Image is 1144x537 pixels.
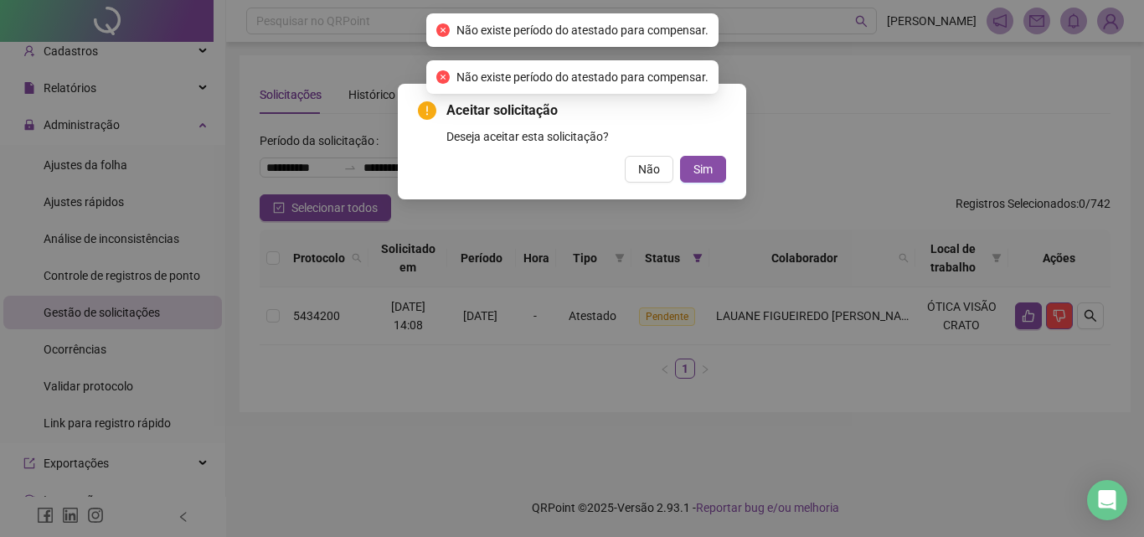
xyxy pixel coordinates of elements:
[1087,480,1127,520] div: Open Intercom Messenger
[456,68,709,86] span: Não existe período do atestado para compensar.
[680,156,726,183] button: Sim
[625,156,673,183] button: Não
[436,70,450,84] span: close-circle
[638,160,660,178] span: Não
[693,160,713,178] span: Sim
[418,101,436,120] span: exclamation-circle
[446,101,726,121] span: Aceitar solicitação
[436,23,450,37] span: close-circle
[456,21,709,39] span: Não existe período do atestado para compensar.
[446,127,726,146] div: Deseja aceitar esta solicitação?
